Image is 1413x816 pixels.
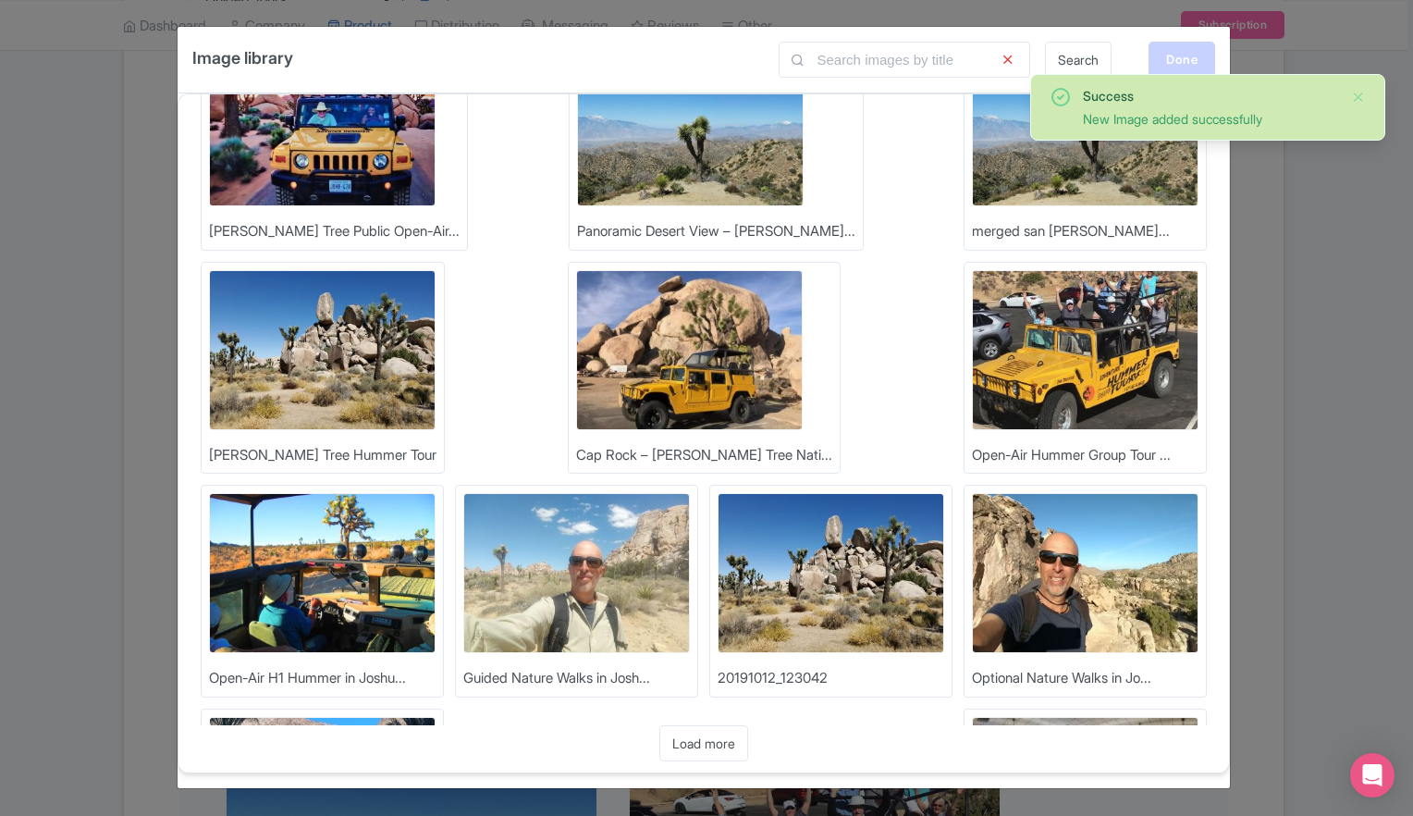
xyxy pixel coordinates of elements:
[718,668,828,689] div: 20191012_123042
[972,668,1151,689] div: Optional Nature Walks in Jo...
[209,445,436,466] div: [PERSON_NAME] Tree Hummer Tour
[972,46,1198,206] img: merged_san_jacinto_gorgonio_copy_qln6am.jpg
[209,493,436,653] img: CIMG0202_imrimj.jpg
[659,725,748,761] a: Load more
[577,46,804,206] img: merged_san_jacinto_gorgonio_copy_vrnx0l.jpg
[463,493,690,653] img: roeln99qv8oiwjlq50us.jpg
[972,493,1198,653] img: IMG_20161109_145822703_idxis8.jpg
[1350,753,1395,797] div: Open Intercom Messenger
[1083,109,1336,129] div: New Image added successfully
[779,42,1030,78] input: Search images by title
[192,42,293,74] h4: Image library
[1083,86,1336,105] div: Success
[1045,42,1112,78] a: Search
[209,46,436,206] img: 20250118_175042_1_xuvhil.jpg
[1149,42,1215,77] div: Done
[577,221,855,242] div: Panoramic Desert View – [PERSON_NAME]...
[972,445,1171,466] div: Open-Air Hummer Group Tour ...
[209,668,406,689] div: Open-Air H1 Hummer in Joshu...
[972,221,1170,242] div: merged san [PERSON_NAME]...
[1351,86,1366,108] button: Close
[209,221,460,242] div: [PERSON_NAME] Tree Public Open-Air...
[209,270,436,430] img: 20191012_123042_leuext.jpg
[576,445,832,466] div: Cap Rock – [PERSON_NAME] Tree Nati...
[972,270,1198,430] img: 997_jxaqlg.jpg
[463,668,650,689] div: Guided Nature Walks in Josh...
[718,493,944,653] img: 20191012_123042_os1xol.jpg
[576,270,803,430] img: Screenshot_20230308-192637_Message-2_rm7c8s.webp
